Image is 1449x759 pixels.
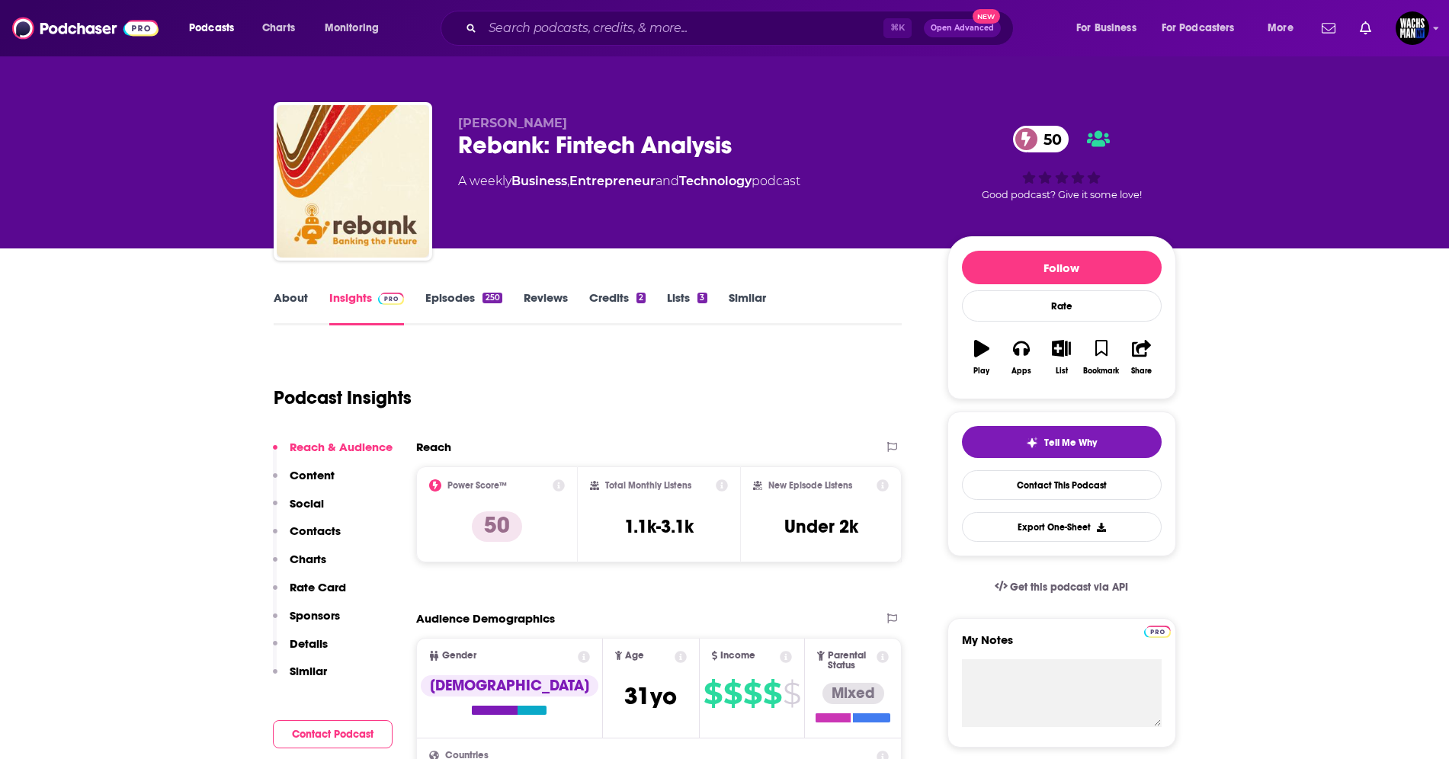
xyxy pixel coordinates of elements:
[1056,367,1068,376] div: List
[822,683,884,704] div: Mixed
[962,251,1162,284] button: Follow
[783,681,800,706] span: $
[524,290,568,325] a: Reviews
[1396,11,1429,45] img: User Profile
[12,14,159,43] img: Podchaser - Follow, Share and Rate Podcasts
[273,496,324,524] button: Social
[720,651,755,661] span: Income
[962,426,1162,458] button: tell me why sparkleTell Me Why
[482,293,502,303] div: 250
[178,16,254,40] button: open menu
[1076,18,1136,39] span: For Business
[273,580,346,608] button: Rate Card
[982,189,1142,200] span: Good podcast? Give it some love!
[442,651,476,661] span: Gender
[931,24,994,32] span: Open Advanced
[1083,367,1119,376] div: Bookmark
[273,664,327,692] button: Similar
[472,511,522,542] p: 50
[290,496,324,511] p: Social
[624,681,677,711] span: 31 yo
[1041,330,1081,385] button: List
[729,290,766,325] a: Similar
[290,608,340,623] p: Sponsors
[973,367,989,376] div: Play
[455,11,1028,46] div: Search podcasts, credits, & more...
[569,174,656,188] a: Entrepreneur
[325,18,379,39] span: Monitoring
[1144,626,1171,638] img: Podchaser Pro
[425,290,502,325] a: Episodes250
[962,512,1162,542] button: Export One-Sheet
[1354,15,1377,41] a: Show notifications dropdown
[962,330,1002,385] button: Play
[290,664,327,678] p: Similar
[1028,126,1069,152] span: 50
[924,19,1001,37] button: Open AdvancedNew
[947,116,1176,210] div: 50Good podcast? Give it some love!
[1013,126,1069,152] a: 50
[784,515,858,538] h3: Under 2k
[973,9,1000,24] span: New
[743,681,761,706] span: $
[983,568,1141,606] a: Get this podcast via API
[277,105,429,258] img: Rebank: Fintech Analysis
[273,524,341,552] button: Contacts
[421,675,598,697] div: [DEMOGRAPHIC_DATA]
[273,720,393,748] button: Contact Podcast
[1396,11,1429,45] button: Show profile menu
[1257,16,1313,40] button: open menu
[1026,437,1038,449] img: tell me why sparkle
[290,440,393,454] p: Reach & Audience
[605,480,691,491] h2: Total Monthly Listens
[1044,437,1097,449] span: Tell Me Why
[667,290,707,325] a: Lists3
[636,293,646,303] div: 2
[1082,330,1121,385] button: Bookmark
[290,636,328,651] p: Details
[768,480,852,491] h2: New Episode Listens
[189,18,234,39] span: Podcasts
[679,174,752,188] a: Technology
[656,174,679,188] span: and
[273,636,328,665] button: Details
[1121,330,1161,385] button: Share
[273,440,393,468] button: Reach & Audience
[262,18,295,39] span: Charts
[589,290,646,325] a: Credits2
[458,172,800,191] div: A weekly podcast
[274,290,308,325] a: About
[378,293,405,305] img: Podchaser Pro
[273,608,340,636] button: Sponsors
[1011,367,1031,376] div: Apps
[290,552,326,566] p: Charts
[314,16,399,40] button: open menu
[883,18,912,38] span: ⌘ K
[962,470,1162,500] a: Contact This Podcast
[1316,15,1342,41] a: Show notifications dropdown
[697,293,707,303] div: 3
[567,174,569,188] span: ,
[1002,330,1041,385] button: Apps
[273,468,335,496] button: Content
[962,632,1162,659] label: My Notes
[458,116,567,130] span: [PERSON_NAME]
[416,611,555,626] h2: Audience Demographics
[828,651,874,671] span: Parental Status
[447,480,507,491] h2: Power Score™
[482,16,883,40] input: Search podcasts, credits, & more...
[1131,367,1152,376] div: Share
[1066,16,1156,40] button: open menu
[704,681,722,706] span: $
[252,16,304,40] a: Charts
[274,386,412,409] h1: Podcast Insights
[625,651,644,661] span: Age
[1162,18,1235,39] span: For Podcasters
[1396,11,1429,45] span: Logged in as WachsmanNY
[329,290,405,325] a: InsightsPodchaser Pro
[1268,18,1294,39] span: More
[1152,16,1257,40] button: open menu
[290,524,341,538] p: Contacts
[290,580,346,594] p: Rate Card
